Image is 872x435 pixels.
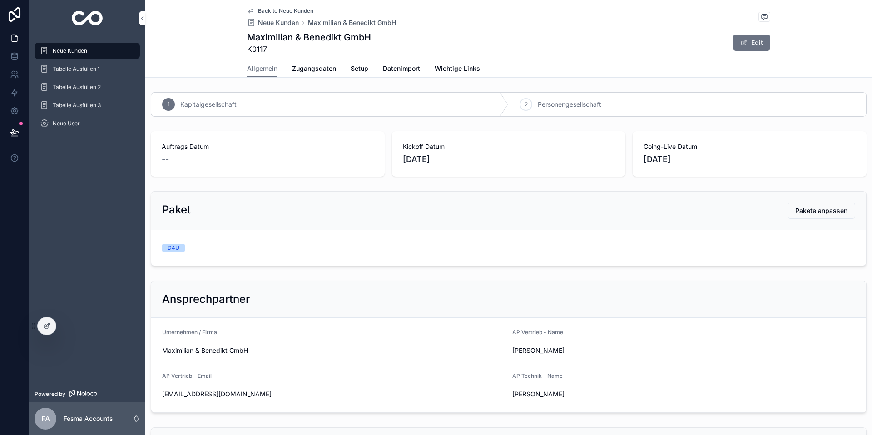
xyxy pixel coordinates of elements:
h2: Ansprechpartner [162,292,250,306]
span: [DATE] [403,153,615,166]
a: Tabelle Ausfüllen 3 [35,97,140,114]
a: Back to Neue Kunden [247,7,313,15]
span: Maximilian & Benedikt GmbH [162,346,505,355]
a: Tabelle Ausfüllen 1 [35,61,140,77]
span: 1 [168,101,170,108]
h2: Paket [162,203,191,217]
span: FA [41,413,50,424]
span: Zugangsdaten [292,64,336,73]
span: Pakete anpassen [795,206,847,215]
span: Neue Kunden [53,47,87,54]
span: Wichtige Links [435,64,480,73]
button: Edit [733,35,770,51]
span: Auftrags Datum [162,142,374,151]
span: Personengesellschaft [538,100,601,109]
span: Kapitalgesellschaft [180,100,237,109]
span: AP Vertrieb - Email [162,372,212,379]
span: Tabelle Ausfüllen 1 [53,65,100,73]
span: Powered by [35,391,65,398]
span: Allgemein [247,64,277,73]
span: [PERSON_NAME] [512,390,680,399]
a: Neue Kunden [247,18,299,27]
a: Neue Kunden [35,43,140,59]
a: Setup [351,60,368,79]
h1: Maximilian & Benedikt GmbH [247,31,371,44]
img: App logo [72,11,103,25]
a: Powered by [29,386,145,402]
a: Datenimport [383,60,420,79]
span: Neue Kunden [258,18,299,27]
a: Maximilian & Benedikt GmbH [308,18,396,27]
span: Tabelle Ausfüllen 3 [53,102,101,109]
span: Tabelle Ausfüllen 2 [53,84,101,91]
span: Neue User [53,120,80,127]
span: -- [162,153,169,166]
span: Going-Live Datum [644,142,856,151]
span: [EMAIL_ADDRESS][DOMAIN_NAME] [162,390,505,399]
a: Tabelle Ausfüllen 2 [35,79,140,95]
a: Wichtige Links [435,60,480,79]
div: D4U [168,244,179,252]
a: Neue User [35,115,140,132]
span: [DATE] [644,153,856,166]
span: AP Vertrieb - Name [512,329,563,336]
span: Datenimport [383,64,420,73]
p: Fesma Accounts [64,414,113,423]
button: Pakete anpassen [788,203,855,219]
span: Setup [351,64,368,73]
span: K0117 [247,44,371,54]
span: Unternehmen / Firma [162,329,217,336]
span: Back to Neue Kunden [258,7,313,15]
div: scrollable content [29,36,145,143]
span: [PERSON_NAME] [512,346,680,355]
span: 2 [525,101,528,108]
span: AP Technik - Name [512,372,563,379]
span: Kickoff Datum [403,142,615,151]
a: Zugangsdaten [292,60,336,79]
a: Allgemein [247,60,277,78]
